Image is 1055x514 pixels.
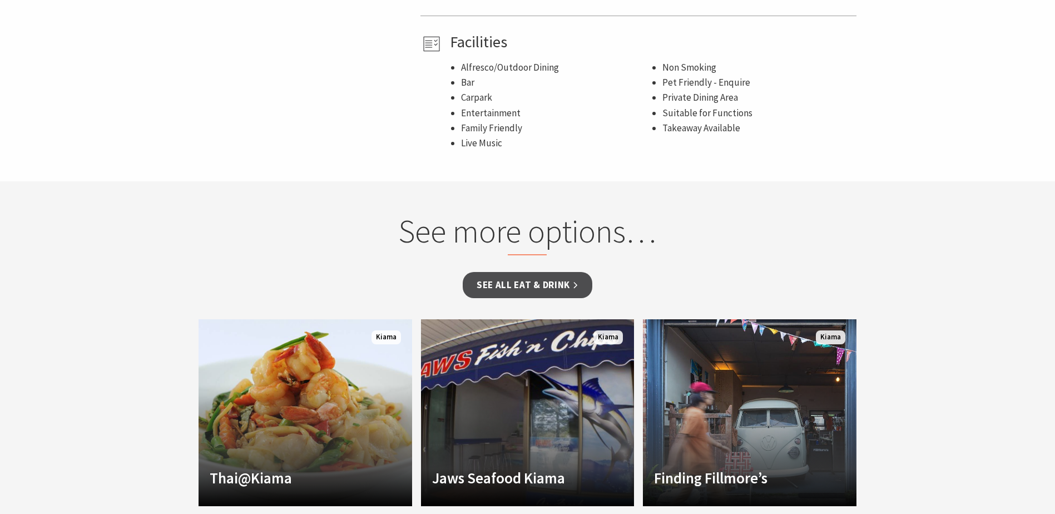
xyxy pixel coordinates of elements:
[372,330,401,344] span: Kiama
[816,330,845,344] span: Kiama
[662,121,853,136] li: Takeaway Available
[643,319,856,506] a: Finding Fillmore’s Kiama
[461,75,651,90] li: Bar
[461,90,651,105] li: Carpark
[421,319,635,506] a: Jaws Seafood Kiama Kiama
[199,319,412,506] a: Another Image Used Thai@Kiama Kiama
[432,469,591,487] h4: Jaws Seafood Kiama
[210,469,369,487] h4: Thai@Kiama
[461,106,651,121] li: Entertainment
[662,60,853,75] li: Non Smoking
[662,75,853,90] li: Pet Friendly - Enquire
[315,212,740,255] h2: See more options…
[463,272,592,298] a: See all Eat & Drink
[461,121,651,136] li: Family Friendly
[461,60,651,75] li: Alfresco/Outdoor Dining
[662,90,853,105] li: Private Dining Area
[593,330,623,344] span: Kiama
[662,106,853,121] li: Suitable for Functions
[450,33,853,52] h4: Facilities
[461,136,651,151] li: Live Music
[654,469,813,487] h4: Finding Fillmore’s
